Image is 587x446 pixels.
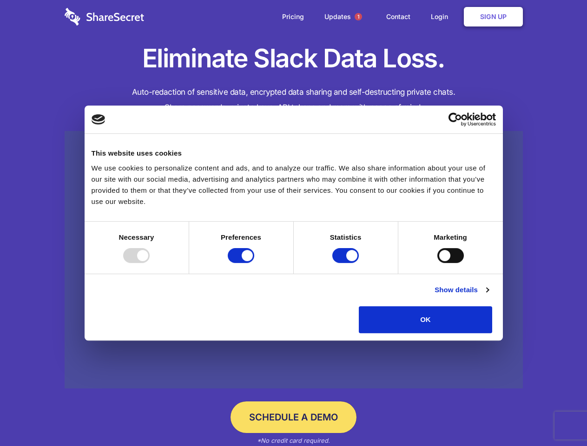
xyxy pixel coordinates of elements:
img: logo [92,114,106,125]
em: *No credit card required. [257,437,330,444]
a: Pricing [273,2,313,31]
a: Login [422,2,462,31]
strong: Preferences [221,233,261,241]
button: OK [359,306,492,333]
span: 1 [355,13,362,20]
h4: Auto-redaction of sensitive data, encrypted data sharing and self-destructing private chats. Shar... [65,85,523,115]
a: Sign Up [464,7,523,26]
strong: Necessary [119,233,154,241]
a: Show details [435,284,488,295]
img: logo-wordmark-white-trans-d4663122ce5f474addd5e946df7df03e33cb6a1c49d2221995e7729f52c070b2.svg [65,8,144,26]
strong: Marketing [434,233,467,241]
a: Schedule a Demo [231,401,356,433]
h1: Eliminate Slack Data Loss. [65,42,523,75]
a: Usercentrics Cookiebot - opens in a new window [415,112,496,126]
div: We use cookies to personalize content and ads, and to analyze our traffic. We also share informat... [92,163,496,207]
a: Contact [377,2,420,31]
strong: Statistics [330,233,362,241]
a: Wistia video thumbnail [65,131,523,389]
div: This website uses cookies [92,148,496,159]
